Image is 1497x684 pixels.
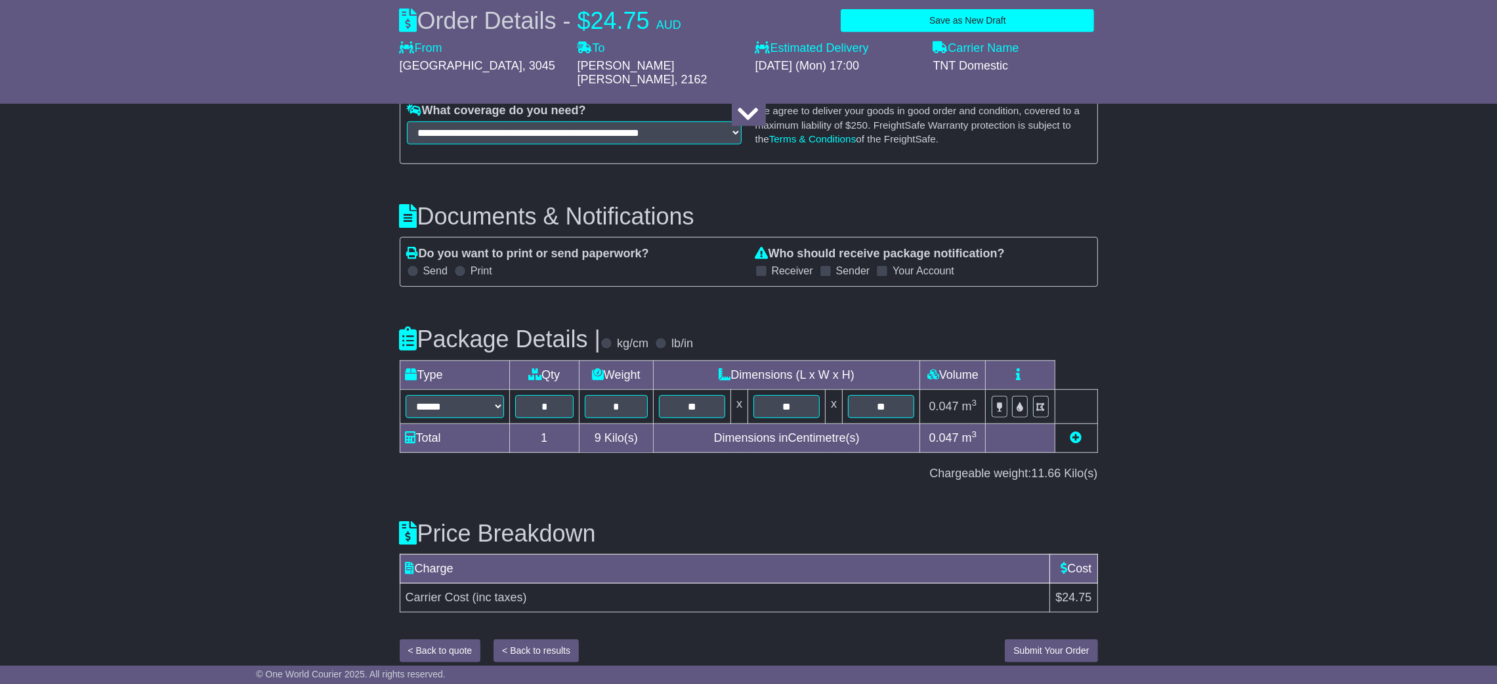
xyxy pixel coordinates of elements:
a: Terms & Conditions [769,133,856,144]
span: 250 [851,119,868,131]
span: , 3045 [522,59,555,72]
label: Print [471,265,492,277]
span: $24.75 [1055,591,1091,604]
span: , 2162 [675,73,707,86]
td: x [826,389,843,423]
button: < Back to quote [400,639,481,662]
td: x [731,389,748,423]
td: Cost [1050,555,1097,584]
label: What coverage do you need? [407,104,586,118]
label: lb/in [671,337,693,351]
td: Dimensions in Centimetre(s) [653,424,920,453]
td: Qty [509,360,579,389]
label: Who should receive package notification? [755,247,1005,261]
td: 1 [509,424,579,453]
label: kg/cm [617,337,648,351]
span: AUD [656,18,681,32]
span: [PERSON_NAME] [PERSON_NAME] [578,59,675,87]
button: Save as New Draft [841,9,1094,32]
span: [GEOGRAPHIC_DATA] [400,59,522,72]
td: Type [400,360,509,389]
h3: Price Breakdown [400,521,1098,547]
label: Sender [836,265,870,277]
td: Kilo(s) [579,424,653,453]
span: © One World Courier 2025. All rights reserved. [256,669,446,679]
span: Carrier Cost [406,591,469,604]
td: Total [400,424,509,453]
sup: 3 [972,398,977,408]
span: m [962,431,977,444]
span: Submit Your Order [1013,645,1089,656]
span: 0.047 [929,400,959,413]
label: Estimated Delivery [755,41,920,56]
span: m [962,400,977,413]
div: Chargeable weight: Kilo(s) [400,467,1098,481]
label: Carrier Name [933,41,1019,56]
a: Add new item [1070,431,1082,444]
sup: 3 [972,429,977,439]
span: (inc taxes) [473,591,527,604]
label: To [578,41,605,56]
span: 24.75 [591,7,650,34]
label: Send [423,265,448,277]
td: Dimensions (L x W x H) [653,360,920,389]
div: [DATE] (Mon) 17:00 [755,59,920,74]
span: $ [578,7,591,34]
td: Charge [400,555,1050,584]
span: 9 [595,431,601,444]
span: 0.047 [929,431,959,444]
label: From [400,41,442,56]
button: < Back to results [494,639,579,662]
label: Receiver [772,265,813,277]
h3: Package Details | [400,326,601,353]
td: Volume [920,360,986,389]
div: Order Details - [400,7,681,35]
td: Weight [579,360,653,389]
div: TNT Domestic [933,59,1098,74]
label: Your Account [893,265,954,277]
span: 11.66 [1031,467,1061,480]
button: Submit Your Order [1005,639,1097,662]
h3: Documents & Notifications [400,203,1098,230]
label: Do you want to print or send paperwork? [407,247,649,261]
